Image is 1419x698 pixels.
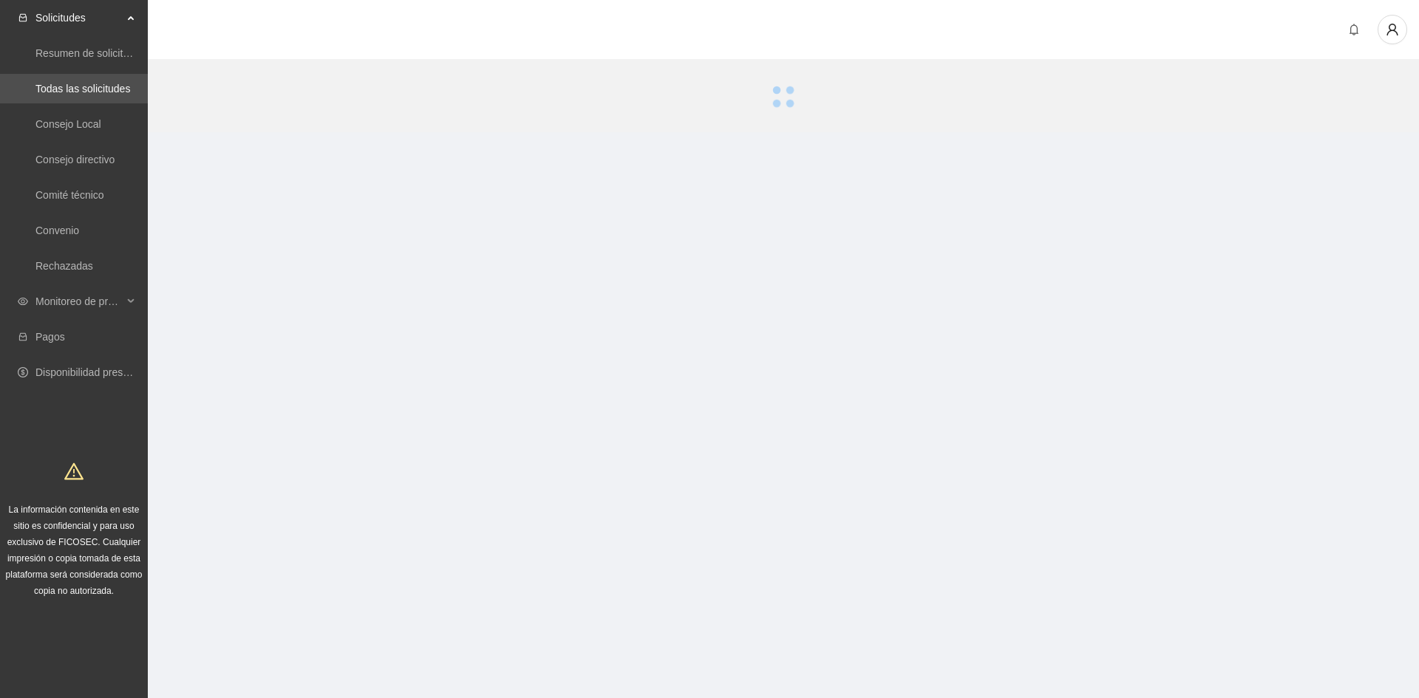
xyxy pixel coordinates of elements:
[35,47,202,59] a: Resumen de solicitudes por aprobar
[18,296,28,307] span: eye
[35,287,123,316] span: Monitoreo de proyectos
[35,3,123,32] span: Solicitudes
[35,225,79,236] a: Convenio
[35,154,115,165] a: Consejo directivo
[35,83,130,95] a: Todas las solicitudes
[35,331,65,343] a: Pagos
[1342,18,1366,41] button: bell
[1378,23,1406,36] span: user
[1378,15,1407,44] button: user
[35,366,162,378] a: Disponibilidad presupuestal
[6,504,143,596] span: La información contenida en este sitio es confidencial y para uso exclusivo de FICOSEC. Cualquier...
[35,189,104,201] a: Comité técnico
[18,13,28,23] span: inbox
[1343,24,1365,35] span: bell
[35,118,101,130] a: Consejo Local
[35,260,93,272] a: Rechazadas
[64,462,84,481] span: warning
